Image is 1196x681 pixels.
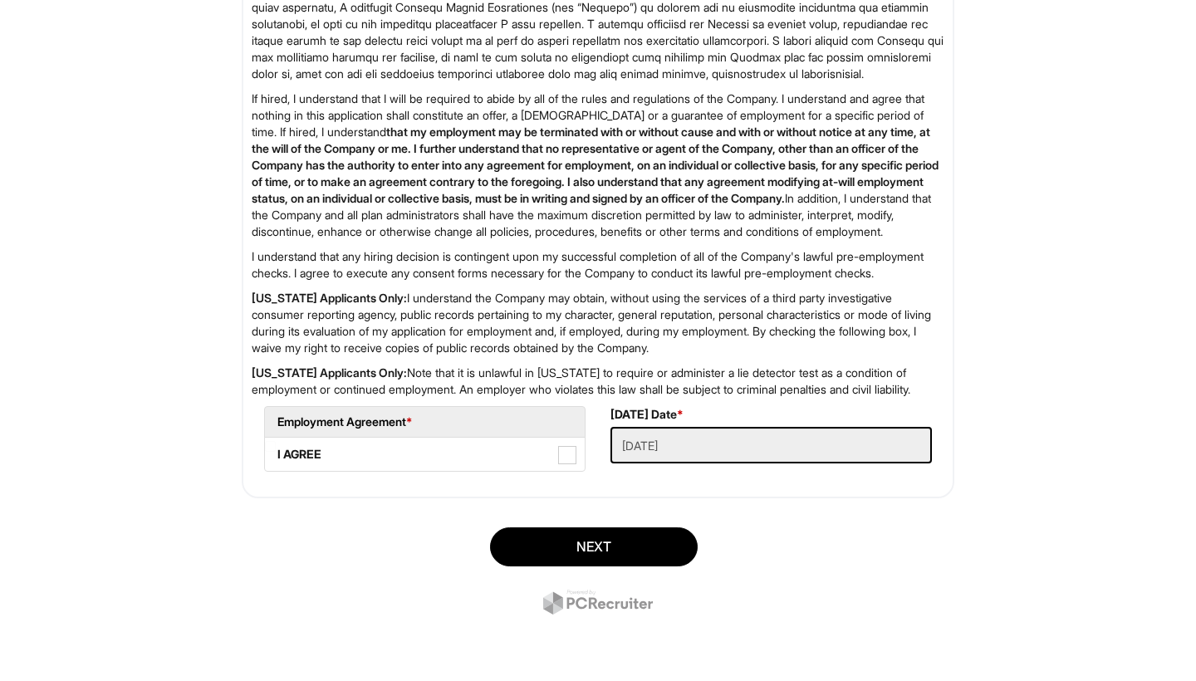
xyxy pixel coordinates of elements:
[252,291,407,305] strong: [US_STATE] Applicants Only:
[252,125,939,205] strong: that my employment may be terminated with or without cause and with or without notice at any time...
[252,91,944,240] p: If hired, I understand that I will be required to abide by all of the rules and regulations of th...
[252,248,944,282] p: I understand that any hiring decision is contingent upon my successful completion of all of the C...
[610,427,932,463] input: Today's Date
[252,365,944,398] p: Note that it is unlawful in [US_STATE] to require or administer a lie detector test as a conditio...
[252,365,407,380] strong: [US_STATE] Applicants Only:
[252,290,944,356] p: I understand the Company may obtain, without using the services of a third party investigative co...
[610,406,684,423] label: [DATE] Date
[490,527,698,566] button: Next
[265,438,585,471] label: I AGREE
[277,415,572,428] h5: Employment Agreement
